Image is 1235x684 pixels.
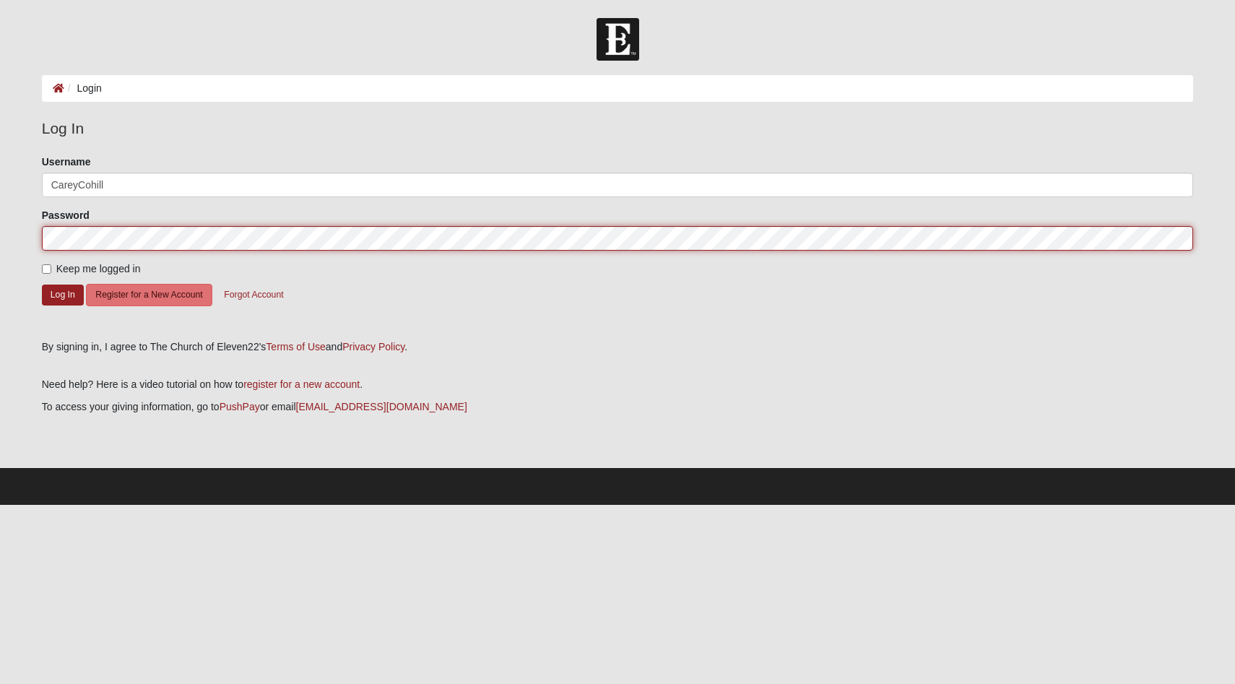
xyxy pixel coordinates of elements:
[243,378,360,390] a: register for a new account
[42,264,51,274] input: Keep me logged in
[56,263,141,274] span: Keep me logged in
[42,117,1194,140] legend: Log In
[42,155,91,169] label: Username
[42,339,1194,355] div: By signing in, I agree to The Church of Eleven22's and .
[42,377,1194,392] p: Need help? Here is a video tutorial on how to .
[42,285,84,306] button: Log In
[266,341,325,352] a: Terms of Use
[42,399,1194,415] p: To access your giving information, go to or email
[296,401,467,412] a: [EMAIL_ADDRESS][DOMAIN_NAME]
[597,18,639,61] img: Church of Eleven22 Logo
[342,341,404,352] a: Privacy Policy
[64,81,102,96] li: Login
[42,208,90,222] label: Password
[220,401,260,412] a: PushPay
[214,284,292,306] button: Forgot Account
[86,284,212,306] button: Register for a New Account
